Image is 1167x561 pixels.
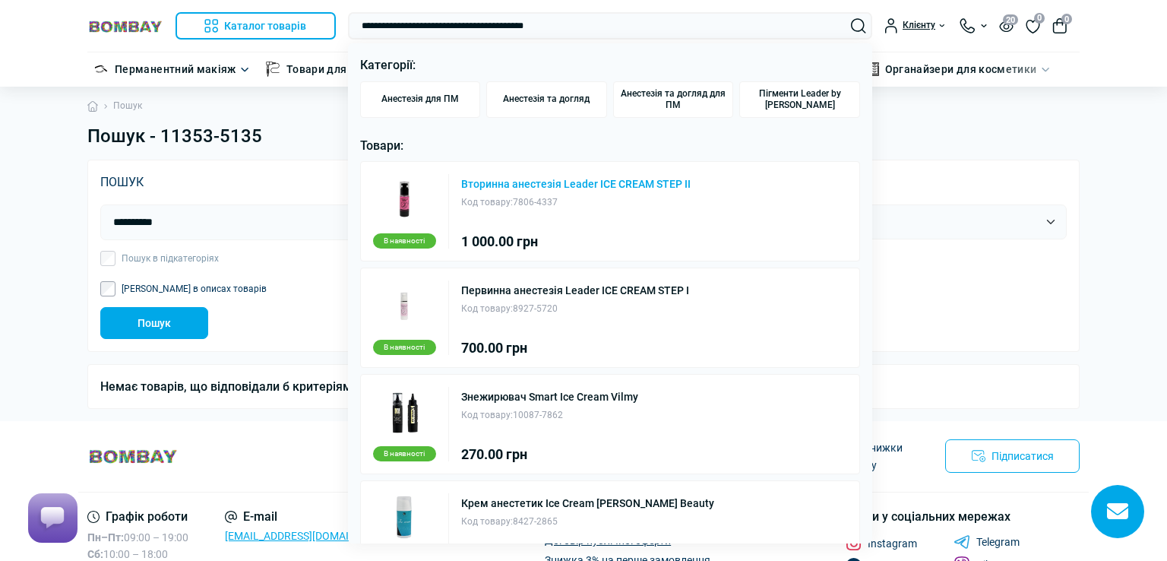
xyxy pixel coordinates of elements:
[461,197,513,208] span: Код товару:
[1026,17,1040,34] a: 0
[176,12,336,40] button: Каталог товарів
[1034,13,1045,24] span: 0
[1061,14,1072,24] span: 0
[381,493,428,540] img: Крем анестетик Ice Cream Klever Beauty
[360,136,861,156] p: Товари:
[265,62,280,77] img: Товари для тату
[1052,18,1067,33] button: 0
[381,174,428,221] img: Вторинна анестезія Leader ICE CREAM STEP II
[461,410,513,420] span: Код товару:
[461,179,691,189] a: Вторинна анестезія Leader ICE CREAM STEP II
[115,61,236,78] a: Перманентний макіяж
[461,498,714,509] a: Крем анестетик Ice Cream [PERSON_NAME] Beauty
[461,408,638,423] div: 10087-7862
[381,280,428,328] img: Первинна анестезія Leader ICE CREAM STEP I
[613,81,734,118] a: Анестезія та догляд для ПМ
[461,195,691,210] div: 7806-4337
[360,81,481,118] a: Анестезія для ПМ
[503,93,590,105] span: Анестезія та догляд
[461,515,714,529] div: 8427-2865
[746,88,853,111] span: Пігменти Leader by [PERSON_NAME]
[381,93,459,105] span: Анестезія для ПМ
[381,387,428,434] img: Знежирювач Smart Ice Cream Vilmy
[461,302,689,316] div: 8927-5720
[1003,14,1018,25] span: 20
[461,303,513,314] span: Код товару:
[93,62,109,77] img: Перманентний макіяж
[373,340,436,355] div: В наявності
[851,18,866,33] button: Search
[885,61,1037,78] a: Органайзери для косметики
[620,88,727,111] span: Анестезія та догляд для ПМ
[999,19,1014,32] button: 20
[461,448,638,461] div: 270.00 грн
[373,446,436,461] div: В наявності
[486,81,607,118] a: Анестезія та догляд
[87,19,163,33] img: BOMBAY
[373,233,436,249] div: В наявності
[286,61,372,78] a: Товари для тату
[461,285,689,296] a: Первинна анестезія Leader ICE CREAM STEP I
[360,55,861,75] p: Категорії:
[461,235,691,249] div: 1 000.00 грн
[461,391,638,402] a: Знежирювач Smart Ice Cream Vilmy
[739,81,860,118] a: Пігменти Leader by [PERSON_NAME]
[461,516,513,527] span: Код товару:
[461,341,689,355] div: 700.00 грн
